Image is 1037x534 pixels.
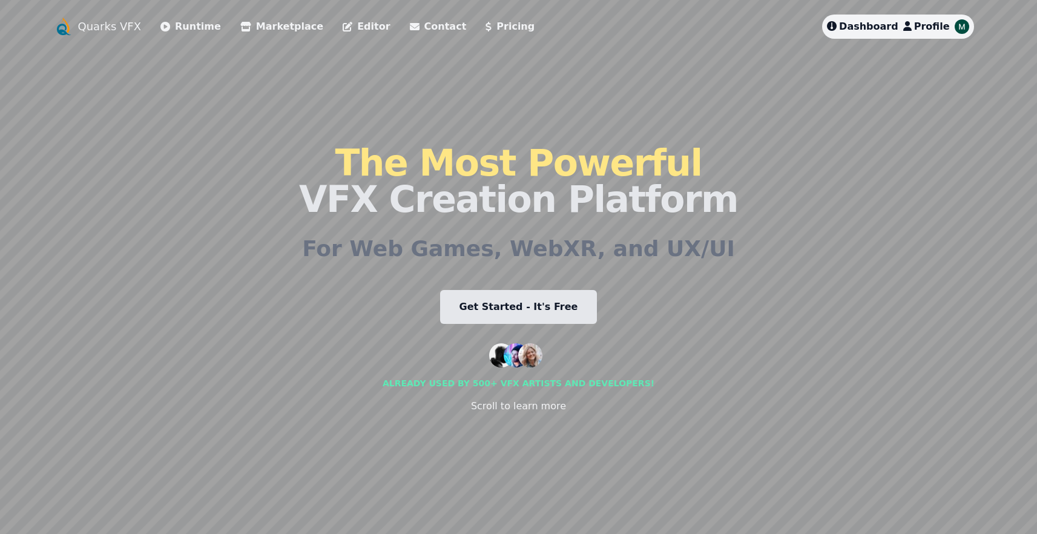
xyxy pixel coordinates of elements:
h1: VFX Creation Platform [299,145,738,217]
span: The Most Powerful [335,142,702,184]
img: maham-imtiaz profile image [955,19,969,34]
a: Pricing [486,19,535,34]
span: Profile [914,21,950,32]
a: Contact [410,19,467,34]
a: Marketplace [240,19,323,34]
h2: For Web Games, WebXR, and UX/UI [302,237,735,261]
div: Already used by 500+ vfx artists and developers! [383,377,654,389]
img: customer 1 [489,343,513,368]
a: Quarks VFX [78,18,142,35]
a: Runtime [160,19,221,34]
a: Dashboard [827,19,898,34]
div: Scroll to learn more [471,399,566,414]
img: customer 3 [518,343,542,368]
span: Dashboard [839,21,898,32]
a: Editor [343,19,390,34]
a: Profile [903,19,950,34]
a: Get Started - It's Free [440,290,598,324]
img: customer 2 [504,343,528,368]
